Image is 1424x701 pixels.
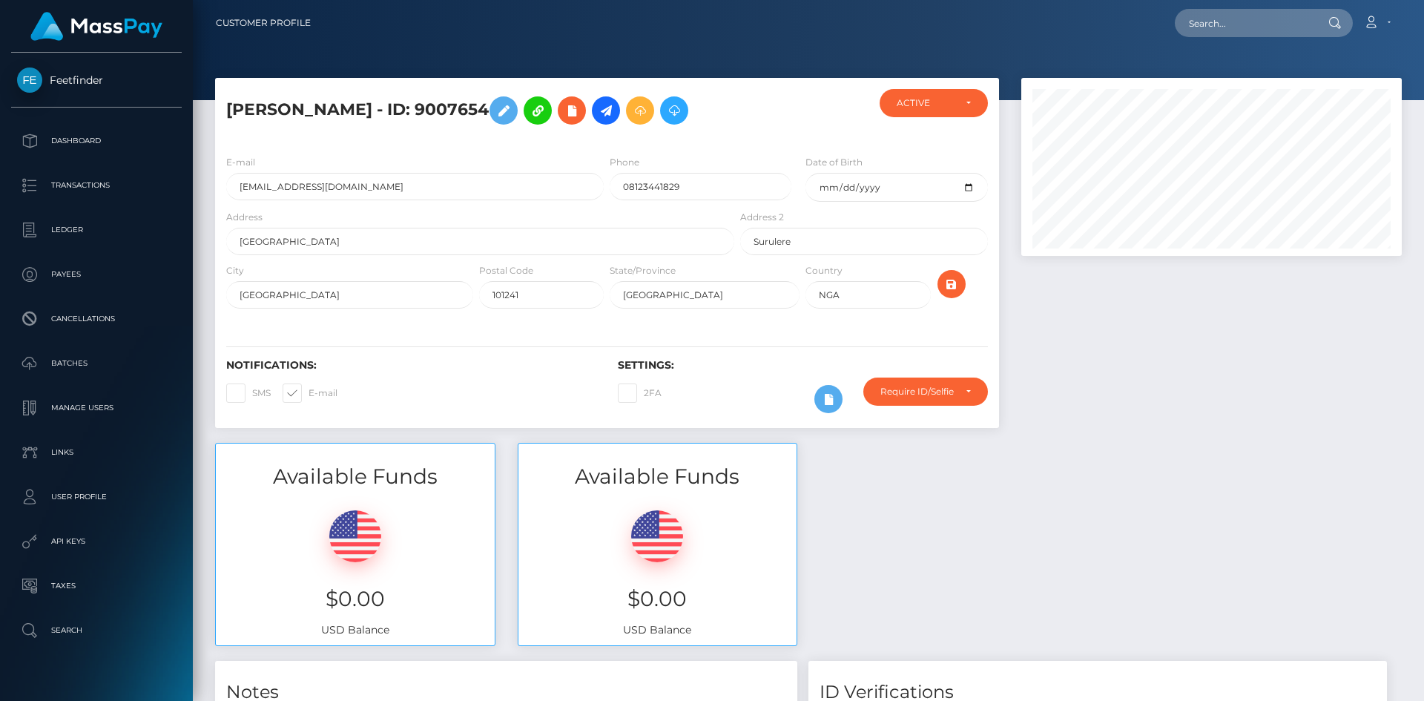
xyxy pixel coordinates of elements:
[226,89,726,132] h5: [PERSON_NAME] - ID: 9007654
[11,567,182,605] a: Taxes
[227,585,484,613] h3: $0.00
[610,156,639,169] label: Phone
[863,378,988,406] button: Require ID/Selfie Verification
[11,211,182,249] a: Ledger
[479,264,533,277] label: Postal Code
[17,441,176,464] p: Links
[618,384,662,403] label: 2FA
[592,96,620,125] a: Initiate Payout
[17,530,176,553] p: API Keys
[631,510,683,562] img: USD.png
[897,97,954,109] div: ACTIVE
[11,478,182,516] a: User Profile
[880,386,954,398] div: Require ID/Selfie Verification
[11,73,182,87] span: Feetfinder
[17,219,176,241] p: Ledger
[518,492,797,645] div: USD Balance
[216,492,495,645] div: USD Balance
[740,211,784,224] label: Address 2
[329,510,381,562] img: USD.png
[805,156,863,169] label: Date of Birth
[226,211,263,224] label: Address
[11,300,182,338] a: Cancellations
[880,89,988,117] button: ACTIVE
[11,256,182,293] a: Payees
[17,263,176,286] p: Payees
[11,167,182,204] a: Transactions
[283,384,337,403] label: E-mail
[17,68,42,93] img: Feetfinder
[226,384,271,403] label: SMS
[610,264,676,277] label: State/Province
[1175,9,1314,37] input: Search...
[17,130,176,152] p: Dashboard
[216,7,311,39] a: Customer Profile
[17,308,176,330] p: Cancellations
[11,523,182,560] a: API Keys
[11,434,182,471] a: Links
[518,462,797,491] h3: Available Funds
[216,462,495,491] h3: Available Funds
[17,352,176,375] p: Batches
[11,122,182,159] a: Dashboard
[11,389,182,427] a: Manage Users
[17,575,176,597] p: Taxes
[618,359,987,372] h6: Settings:
[17,619,176,642] p: Search
[530,585,786,613] h3: $0.00
[17,486,176,508] p: User Profile
[11,345,182,382] a: Batches
[226,156,255,169] label: E-mail
[17,397,176,419] p: Manage Users
[11,612,182,649] a: Search
[17,174,176,197] p: Transactions
[30,12,162,41] img: MassPay Logo
[805,264,843,277] label: Country
[226,264,244,277] label: City
[226,359,596,372] h6: Notifications:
